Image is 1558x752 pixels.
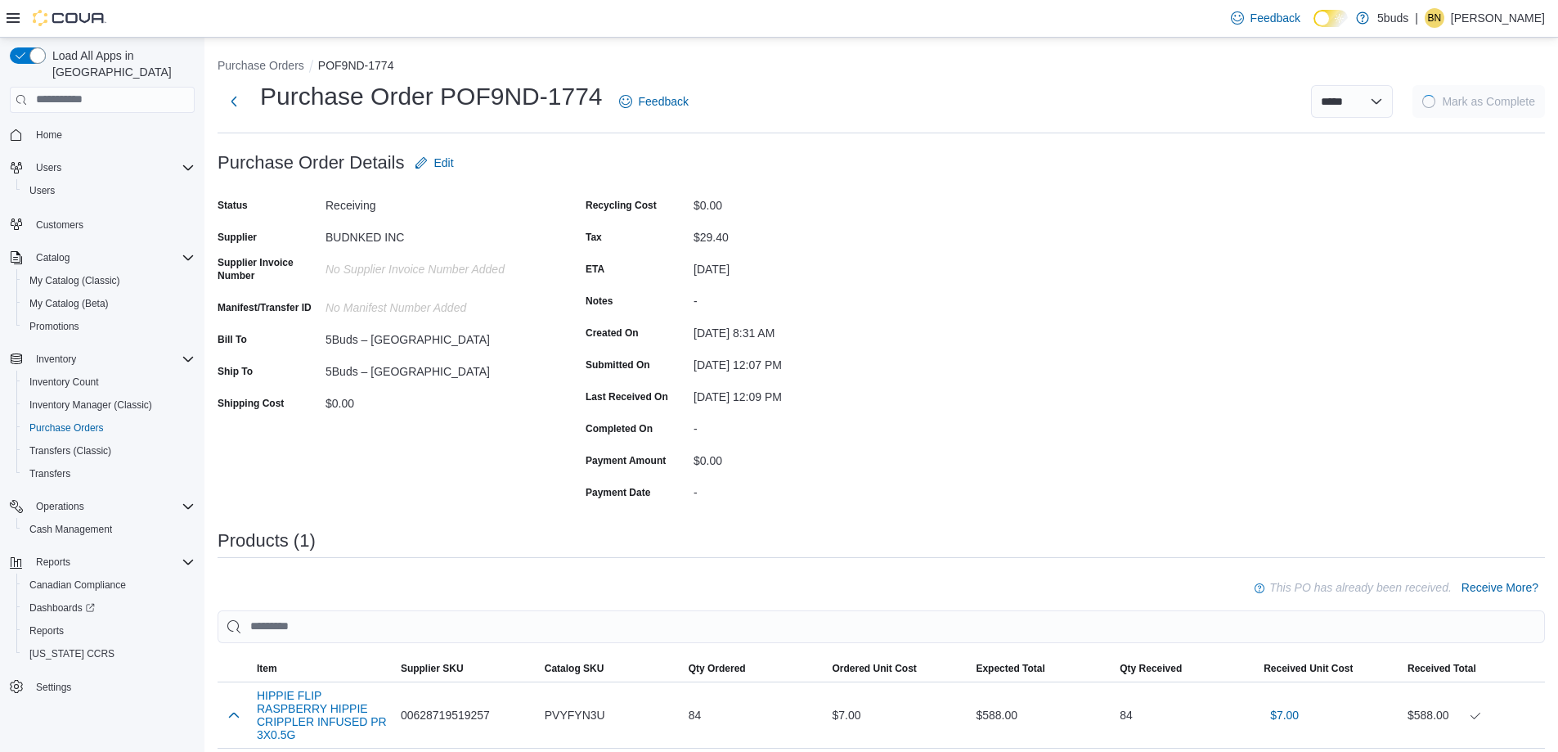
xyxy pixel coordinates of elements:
span: Qty Ordered [689,662,746,675]
span: Reports [29,624,64,637]
button: Purchase Orders [218,59,304,72]
span: Qty Received [1120,662,1182,675]
span: Edit [434,155,454,171]
p: | [1415,8,1418,28]
span: Expected Total [976,662,1044,675]
button: Qty Received [1113,655,1257,682]
button: Receive More? [1455,571,1545,604]
button: Next [218,85,250,118]
label: Notes [586,295,613,308]
span: $7.00 [1270,707,1299,723]
button: Users [3,156,201,179]
span: Dashboards [23,598,195,618]
span: Catalog SKU [545,662,604,675]
button: Purchase Orders [16,417,201,439]
p: [PERSON_NAME] [1451,8,1545,28]
button: Settings [3,675,201,699]
a: Inventory Manager (Classic) [23,395,159,415]
div: - [694,288,913,308]
button: Inventory Count [16,371,201,394]
button: Cash Management [16,518,201,541]
a: My Catalog (Classic) [23,271,127,290]
div: [DATE] [694,256,913,276]
button: Operations [3,495,201,518]
span: Canadian Compliance [29,579,126,592]
div: $588.00 [1408,705,1538,725]
div: 84 [682,699,826,732]
a: Inventory Count [23,372,106,392]
span: Dark Mode [1313,27,1314,28]
button: Ordered Unit Cost [826,655,970,682]
label: Payment Amount [586,454,666,467]
button: Transfers (Classic) [16,439,201,462]
a: Reports [23,621,70,641]
button: Edit [408,146,460,179]
button: LoadingMark as Complete [1412,85,1545,118]
button: Reports [3,551,201,574]
button: Catalog [29,248,76,268]
div: $588.00 [969,699,1113,732]
span: Customers [36,218,83,232]
a: Cash Management [23,520,119,539]
nav: An example of EuiBreadcrumbs [218,57,1545,77]
div: [DATE] 8:31 AM [694,320,913,340]
button: [US_STATE] CCRS [16,642,201,665]
span: Washington CCRS [23,644,195,664]
a: Home [29,125,69,145]
span: Received Total [1408,662,1476,675]
span: Reports [29,552,195,572]
a: [US_STATE] CCRS [23,644,121,664]
button: Reports [29,552,77,572]
a: Transfers (Classic) [23,441,118,461]
span: Feedback [639,93,689,110]
span: Users [36,161,61,174]
label: Payment Date [586,486,650,499]
a: Feedback [1224,2,1307,34]
div: [DATE] 12:07 PM [694,352,913,371]
span: Feedback [1250,10,1300,26]
span: Canadian Compliance [23,575,195,595]
label: Created On [586,326,639,340]
label: Submitted On [586,358,650,371]
button: Received Total [1401,655,1545,682]
label: Manifest/Transfer ID [218,301,312,314]
span: Users [23,181,195,200]
span: Transfers [23,464,195,484]
div: - [694,416,913,435]
span: PVYFYN3U [545,705,605,725]
label: Last Received On [586,390,668,403]
button: Users [16,179,201,202]
button: Promotions [16,315,201,338]
span: Catalog [36,251,70,264]
button: Inventory Manager (Classic) [16,394,201,417]
label: Recycling Cost [586,199,657,212]
div: No Manifest Number added [326,295,545,314]
button: My Catalog (Classic) [16,269,201,292]
span: Item [257,662,277,675]
span: Inventory Count [29,376,99,389]
div: Benjamin Nuesca [1425,8,1444,28]
a: Canadian Compliance [23,575,132,595]
span: Transfers (Classic) [23,441,195,461]
h3: Purchase Order Details [218,153,405,173]
label: Supplier Invoice Number [218,256,319,282]
button: Inventory [29,349,83,369]
button: POF9ND-1774 [318,59,394,72]
div: No Supplier Invoice Number added [326,256,545,276]
span: Home [36,128,62,142]
span: BN [1428,8,1442,28]
span: Inventory Manager (Classic) [29,399,152,412]
button: Canadian Compliance [16,574,201,597]
span: Ordered Unit Cost [833,662,917,675]
span: Operations [36,500,84,513]
button: Users [29,158,68,178]
span: Mark as Complete [1442,93,1535,110]
h3: Products (1) [218,531,316,551]
div: $29.40 [694,224,913,244]
span: Operations [29,497,195,516]
div: $7.00 [826,699,970,732]
label: Bill To [218,333,247,346]
span: Settings [29,677,195,697]
div: - [694,480,913,499]
button: Inventory [3,348,201,371]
